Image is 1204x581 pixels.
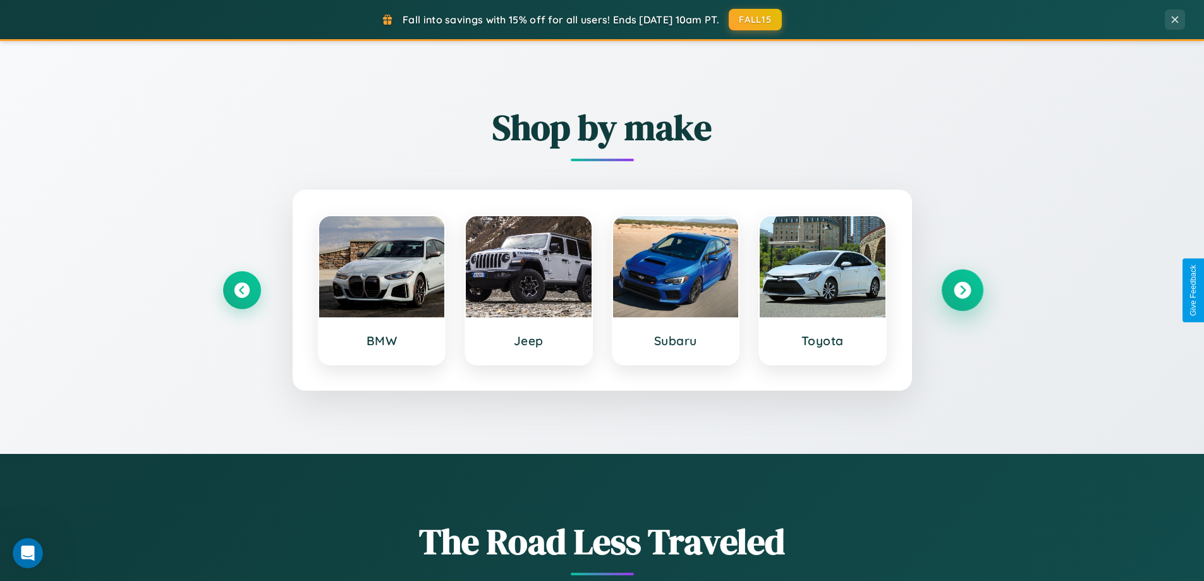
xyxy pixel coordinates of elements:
[478,333,579,348] h3: Jeep
[772,333,873,348] h3: Toyota
[13,538,43,568] iframe: Intercom live chat
[1189,265,1198,316] div: Give Feedback
[223,103,982,152] h2: Shop by make
[403,13,719,26] span: Fall into savings with 15% off for all users! Ends [DATE] 10am PT.
[223,517,982,566] h1: The Road Less Traveled
[332,333,432,348] h3: BMW
[626,333,726,348] h3: Subaru
[729,9,782,30] button: FALL15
